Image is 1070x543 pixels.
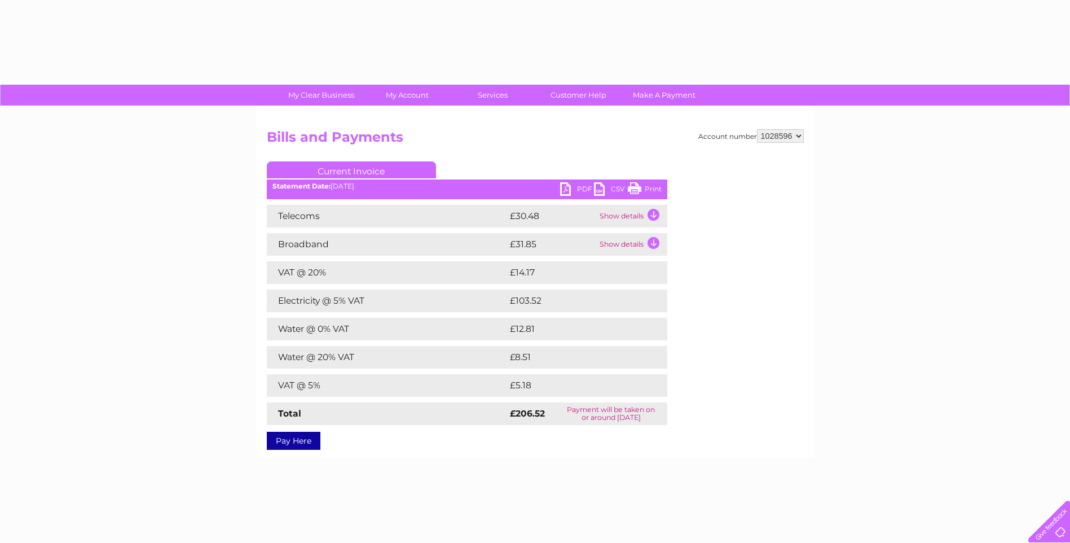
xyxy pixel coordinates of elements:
[507,205,597,227] td: £30.48
[532,85,625,106] a: Customer Help
[278,408,301,419] strong: Total
[267,290,507,312] td: Electricity @ 5% VAT
[267,161,436,178] a: Current Invoice
[275,85,368,106] a: My Clear Business
[267,346,507,369] td: Water @ 20% VAT
[597,205,667,227] td: Show details
[267,374,507,397] td: VAT @ 5%
[272,182,331,190] b: Statement Date:
[360,85,453,106] a: My Account
[618,85,711,106] a: Make A Payment
[507,318,642,340] td: £12.81
[510,408,545,419] strong: £206.52
[267,432,320,450] a: Pay Here
[597,233,667,256] td: Show details
[594,182,628,199] a: CSV
[698,129,804,143] div: Account number
[507,374,640,397] td: £5.18
[267,233,507,256] td: Broadband
[507,290,646,312] td: £103.52
[446,85,539,106] a: Services
[507,346,639,369] td: £8.51
[267,129,804,151] h2: Bills and Payments
[555,402,667,425] td: Payment will be taken on or around [DATE]
[267,182,667,190] div: [DATE]
[267,318,507,340] td: Water @ 0% VAT
[560,182,594,199] a: PDF
[507,233,597,256] td: £31.85
[507,261,642,284] td: £14.17
[267,205,507,227] td: Telecoms
[267,261,507,284] td: VAT @ 20%
[628,182,662,199] a: Print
